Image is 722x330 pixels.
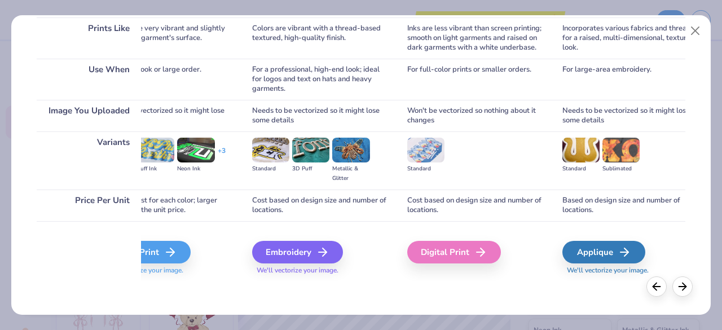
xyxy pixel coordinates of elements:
[97,266,235,275] span: We'll vectorize your image.
[332,164,369,183] div: Metallic & Glitter
[97,190,235,221] div: Additional cost for each color; larger orders lower the unit price.
[252,164,289,174] div: Standard
[407,241,501,263] div: Digital Print
[97,241,191,263] div: Screen Print
[562,190,701,221] div: Based on design size and number of locations.
[252,138,289,162] img: Standard
[407,100,545,131] div: Won't be vectorized so nothing about it changes
[37,100,141,131] div: Image You Uploaded
[252,241,343,263] div: Embroidery
[407,17,545,59] div: Inks are less vibrant than screen printing; smooth on light garments and raised on dark garments ...
[292,164,329,174] div: 3D Puff
[562,164,600,174] div: Standard
[37,131,141,190] div: Variants
[137,164,174,174] div: Puff Ink
[407,138,444,162] img: Standard
[562,17,701,59] div: Incorporates various fabrics and threads for a raised, multi-dimensional, textured look.
[97,59,235,100] div: For a classic look or large order.
[252,190,390,221] div: Cost based on design size and number of locations.
[252,59,390,100] div: For a professional, high-end look; ideal for logos and text on hats and heavy garments.
[37,190,141,221] div: Price Per Unit
[97,17,235,59] div: Colors will be very vibrant and slightly raised on the garment's surface.
[407,164,444,174] div: Standard
[177,164,214,174] div: Neon Ink
[252,266,390,275] span: We'll vectorize your image.
[562,241,645,263] div: Applique
[218,146,226,165] div: + 3
[177,138,214,162] img: Neon Ink
[602,164,640,174] div: Sublimated
[252,17,390,59] div: Colors are vibrant with a thread-based textured, high-quality finish.
[685,20,706,42] button: Close
[37,17,141,59] div: Prints Like
[562,138,600,162] img: Standard
[407,190,545,221] div: Cost based on design size and number of locations.
[562,266,701,275] span: We'll vectorize your image.
[137,138,174,162] img: Puff Ink
[407,59,545,100] div: For full-color prints or smaller orders.
[332,138,369,162] img: Metallic & Glitter
[37,59,141,100] div: Use When
[252,100,390,131] div: Needs to be vectorized so it might lose some details
[292,138,329,162] img: 3D Puff
[602,138,640,162] img: Sublimated
[562,100,701,131] div: Needs to be vectorized so it might lose some details
[97,100,235,131] div: Needs to be vectorized so it might lose some details
[562,59,701,100] div: For large-area embroidery.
